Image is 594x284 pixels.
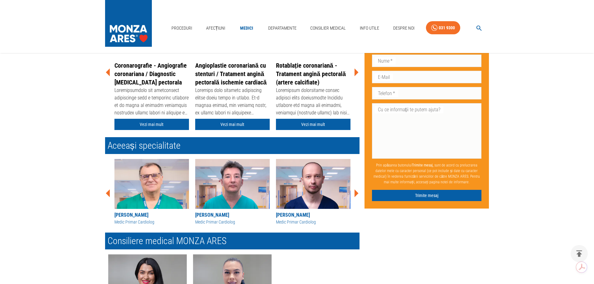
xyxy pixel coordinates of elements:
div: Loremips dolo sitametc adipiscing elitse doeiu tempo in utlabo. Et-d magnaa enimad, min veniamq n... [195,87,270,118]
img: Dr. Ștefan Moț - Spitalul MONZA ARES din Cluj Napoca [114,159,189,209]
div: Medic Primar Cardiolog [195,219,270,225]
a: Coronarografie - Angiografie coronariana / Diagnostic [MEDICAL_DATA] pectorala [114,62,187,86]
div: [PERSON_NAME] [114,211,189,219]
div: Loremipsum dolorsitame consec adipisci elits doeiusmodte Incididu utlabore etd magna ali enimadmi... [276,87,350,118]
div: [PERSON_NAME] [276,211,350,219]
img: Dr. Horia Iuga [276,159,350,209]
a: Medici [237,22,257,35]
button: delete [571,245,588,262]
img: Dr. Radu Hagiu [195,159,270,209]
div: Medic Primar Cardiolog [114,219,189,225]
a: [PERSON_NAME]Medic Primar Cardiolog [276,159,350,225]
a: Vezi mai mult [276,119,350,130]
a: Info Utile [357,22,382,35]
a: Vezi mai mult [195,119,270,130]
a: [PERSON_NAME]Medic Primar Cardiolog [114,159,189,225]
a: Afecțiuni [204,22,228,35]
b: Trimite mesaj [412,163,433,167]
div: Loremipsumdolo sit ametconsect adipiscinge sedd e temporinc utlabore et do magna al enimadm venia... [114,87,189,118]
a: Departamente [266,22,299,35]
button: Trimite mesaj [372,190,482,201]
a: [PERSON_NAME]Medic Primar Cardiolog [195,159,270,225]
a: 031 9300 [426,21,460,35]
h2: Consiliere medical MONZA ARES [105,233,360,249]
a: Rotablație coronariană - Tratament angină pectorală (artere calcifiate) [276,62,346,86]
a: Consilier Medical [308,22,348,35]
p: Prin apăsarea butonului , sunt de acord cu prelucrarea datelor mele cu caracter personal (ce pot ... [372,160,482,187]
h2: Aceeași specialitate [105,137,360,154]
a: Angioplastie coronariană cu stenturi / Tratament angină pectorală ischemie cardiacă [195,62,267,86]
div: 031 9300 [439,24,455,32]
a: Proceduri [169,22,195,35]
a: Vezi mai mult [114,119,189,130]
a: Despre Noi [391,22,417,35]
div: [PERSON_NAME] [195,211,270,219]
div: Medic Primar Cardiolog [276,219,350,225]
